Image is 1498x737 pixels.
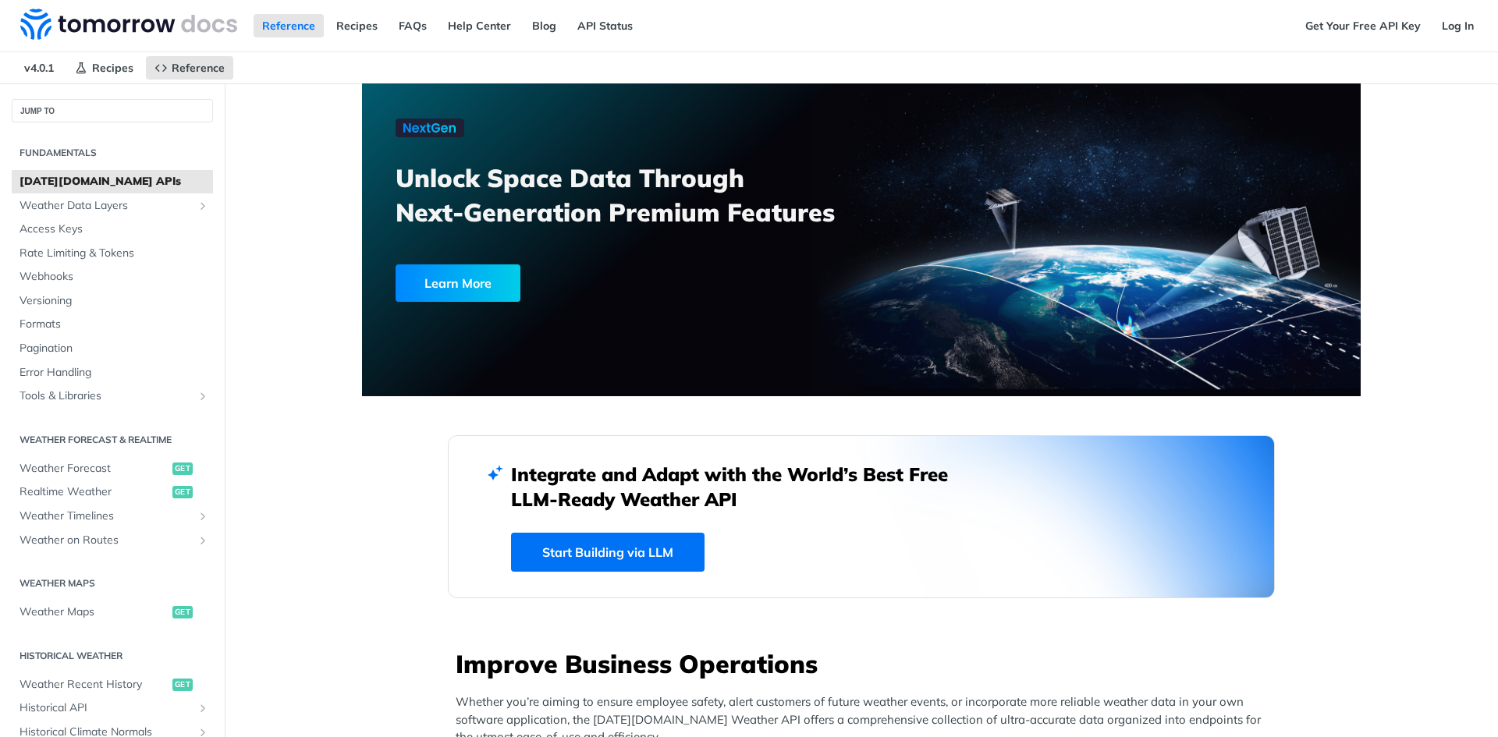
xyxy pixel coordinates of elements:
a: Recipes [66,56,142,80]
a: Recipes [328,14,386,37]
h2: Weather Forecast & realtime [12,433,213,447]
span: get [172,486,193,498]
span: Historical API [20,700,193,716]
a: [DATE][DOMAIN_NAME] APIs [12,170,213,193]
span: Tools & Libraries [20,388,193,404]
a: Webhooks [12,265,213,289]
button: Show subpages for Tools & Libraries [197,390,209,402]
span: Reference [172,61,225,75]
span: Weather Timelines [20,508,193,524]
span: Weather Forecast [20,461,169,477]
a: Versioning [12,289,213,313]
span: get [172,462,193,475]
a: Realtime Weatherget [12,480,213,504]
a: Reference [146,56,233,80]
a: Weather Forecastget [12,457,213,480]
span: Weather on Routes [20,533,193,548]
h2: Fundamentals [12,146,213,160]
img: NextGen [396,119,464,137]
h2: Historical Weather [12,649,213,663]
a: Blog [524,14,565,37]
div: Learn More [396,264,520,302]
a: Weather Data LayersShow subpages for Weather Data Layers [12,194,213,218]
span: get [172,679,193,691]
a: Error Handling [12,361,213,384]
a: Weather on RoutesShow subpages for Weather on Routes [12,529,213,552]
button: Show subpages for Historical API [197,702,209,714]
a: Get Your Free API Key [1297,14,1429,37]
span: Pagination [20,341,209,356]
a: Log In [1433,14,1482,37]
a: Tools & LibrariesShow subpages for Tools & Libraries [12,384,213,408]
h2: Weather Maps [12,576,213,590]
a: Help Center [439,14,520,37]
button: Show subpages for Weather Data Layers [197,200,209,212]
span: Versioning [20,293,209,309]
button: Show subpages for Weather Timelines [197,510,209,523]
a: Rate Limiting & Tokens [12,242,213,265]
span: Rate Limiting & Tokens [20,246,209,261]
span: v4.0.1 [16,56,62,80]
span: Weather Data Layers [20,198,193,214]
a: Reference [254,14,324,37]
a: Learn More [396,264,782,302]
a: Weather Recent Historyget [12,673,213,696]
a: Start Building via LLM [511,533,705,572]
h3: Improve Business Operations [456,647,1275,681]
a: Weather Mapsget [12,601,213,624]
a: API Status [569,14,641,37]
span: Weather Recent History [20,677,169,693]
span: Realtime Weather [20,484,169,500]
span: get [172,606,193,618]
h3: Unlock Space Data Through Next-Generation Premium Features [396,161,879,229]
a: Pagination [12,337,213,360]
h2: Integrate and Adapt with the World’s Best Free LLM-Ready Weather API [511,462,971,512]
button: Show subpages for Weather on Routes [197,534,209,547]
span: Formats [20,317,209,332]
span: Error Handling [20,365,209,381]
span: Webhooks [20,269,209,285]
a: FAQs [390,14,435,37]
a: Formats [12,313,213,336]
span: Access Keys [20,221,209,237]
span: [DATE][DOMAIN_NAME] APIs [20,174,209,190]
a: Historical APIShow subpages for Historical API [12,696,213,720]
img: Tomorrow.io Weather API Docs [20,9,237,40]
span: Weather Maps [20,604,169,620]
span: Recipes [92,61,133,75]
a: Weather TimelinesShow subpages for Weather Timelines [12,505,213,528]
button: JUMP TO [12,99,213,122]
a: Access Keys [12,218,213,241]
